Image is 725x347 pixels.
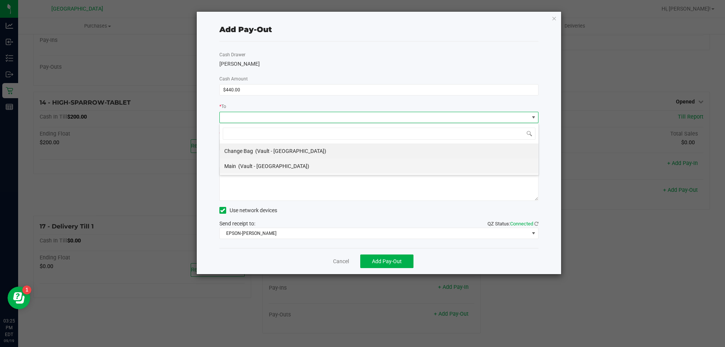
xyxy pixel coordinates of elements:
iframe: Resource center unread badge [22,285,31,295]
span: Add Pay-Out [372,258,402,264]
label: To [219,103,226,110]
div: [PERSON_NAME] [219,60,539,68]
span: Change Bag [224,148,253,154]
span: Send receipt to: [219,221,255,227]
a: Cancel [333,258,349,265]
span: Cash Amount [219,76,248,82]
span: EPSON-[PERSON_NAME] [220,228,529,239]
span: Connected [510,221,533,227]
span: (Vault - [GEOGRAPHIC_DATA]) [255,148,326,154]
span: (Vault - [GEOGRAPHIC_DATA]) [238,163,309,169]
label: Cash Drawer [219,51,245,58]
span: Main [224,163,236,169]
label: Use network devices [219,207,277,214]
div: Add Pay-Out [219,24,272,35]
button: Add Pay-Out [360,254,413,268]
span: QZ Status: [487,221,538,227]
iframe: Resource center [8,287,30,309]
